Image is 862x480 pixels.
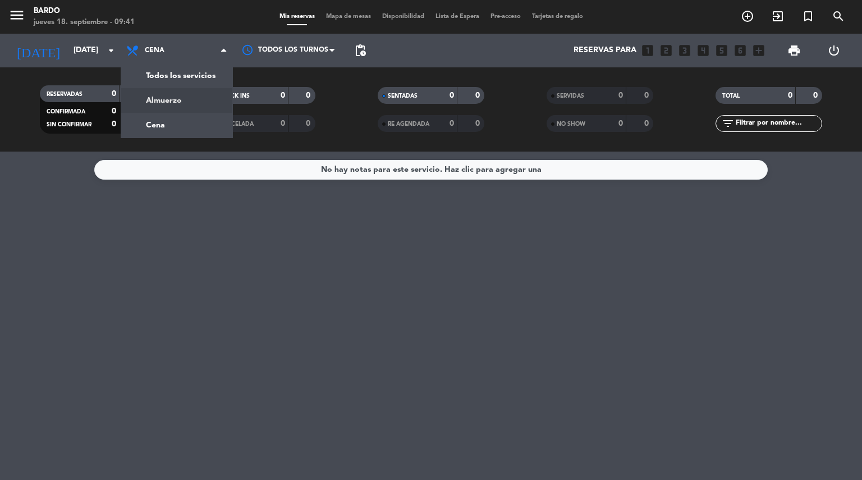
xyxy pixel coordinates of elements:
span: print [787,44,801,57]
span: Mis reservas [274,13,320,20]
span: CHECK INS [219,93,250,99]
i: add_circle_outline [741,10,754,23]
strong: 0 [281,92,285,99]
i: [DATE] [8,38,68,63]
i: looks_6 [733,43,748,58]
span: CANCELADA [219,121,254,127]
i: looks_3 [677,43,692,58]
input: Filtrar por nombre... [735,117,822,130]
a: Cena [121,113,232,138]
strong: 0 [112,107,116,115]
i: arrow_drop_down [104,44,118,57]
strong: 0 [112,90,116,98]
strong: 0 [306,120,313,127]
a: Almuerzo [121,88,232,113]
span: NO SHOW [557,121,585,127]
span: CONFIRMADA [47,109,85,115]
i: looks_two [659,43,673,58]
strong: 0 [618,120,623,127]
span: SIN CONFIRMAR [47,122,91,127]
strong: 0 [813,92,820,99]
strong: 0 [788,92,792,99]
strong: 0 [450,120,454,127]
span: SERVIDAS [557,93,584,99]
button: menu [8,7,25,28]
span: TOTAL [722,93,740,99]
i: menu [8,7,25,24]
span: Lista de Espera [430,13,485,20]
span: Cena [145,47,164,54]
strong: 0 [618,92,623,99]
a: Todos los servicios [121,63,232,88]
span: Disponibilidad [377,13,430,20]
div: No hay notas para este servicio. Haz clic para agregar una [321,163,542,176]
i: filter_list [721,117,735,130]
div: Bardo [34,6,135,17]
i: looks_5 [714,43,729,58]
span: Pre-acceso [485,13,526,20]
span: pending_actions [354,44,367,57]
i: search [832,10,845,23]
span: Tarjetas de regalo [526,13,589,20]
strong: 0 [306,92,313,99]
span: RESERVADAS [47,92,82,97]
strong: 0 [112,120,116,128]
strong: 0 [475,120,482,127]
strong: 0 [281,120,285,127]
i: add_box [751,43,766,58]
i: exit_to_app [771,10,785,23]
span: Mapa de mesas [320,13,377,20]
strong: 0 [450,92,454,99]
strong: 0 [644,92,651,99]
strong: 0 [475,92,482,99]
span: RE AGENDADA [388,121,429,127]
div: jueves 18. septiembre - 09:41 [34,17,135,28]
i: turned_in_not [801,10,815,23]
span: Reservas para [574,46,636,55]
i: power_settings_new [827,44,841,57]
span: SENTADAS [388,93,418,99]
i: looks_one [640,43,655,58]
strong: 0 [644,120,651,127]
i: looks_4 [696,43,710,58]
div: LOG OUT [814,34,854,67]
